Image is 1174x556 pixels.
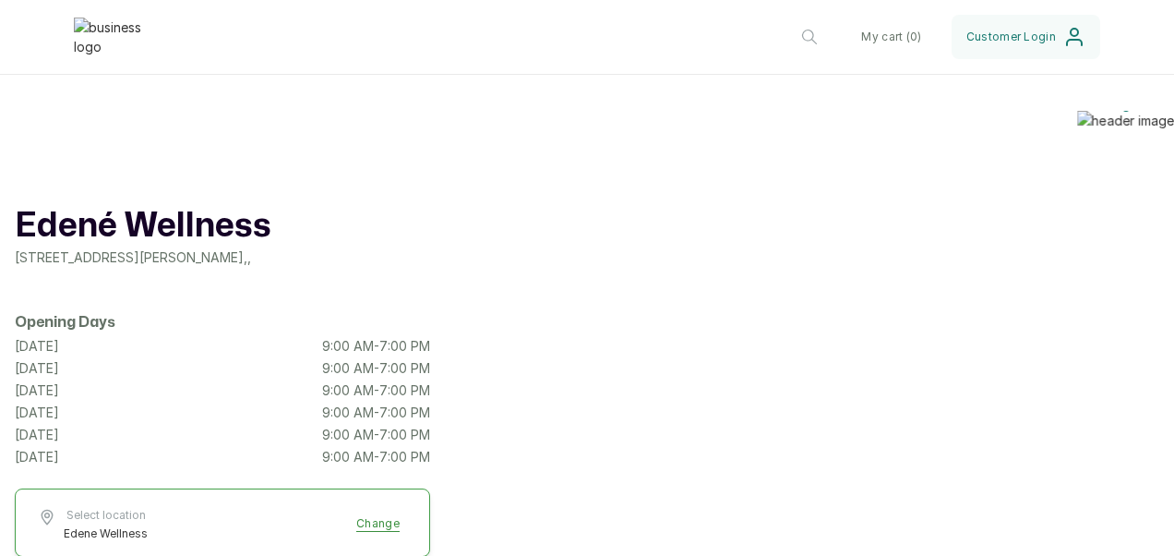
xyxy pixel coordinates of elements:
button: My cart (0) [846,15,936,59]
h1: Edené Wellness [15,204,430,248]
img: header image [1077,111,1174,130]
p: [DATE] [15,337,59,356]
p: [DATE] [15,448,59,466]
p: 9:00 AM - 7:00 PM [322,381,430,400]
span: Customer Login [966,30,1056,44]
p: 9:00 AM - 7:00 PM [322,426,430,444]
span: Edene Wellness [64,526,148,541]
p: [DATE] [15,359,59,378]
p: 9:00 AM - 7:00 PM [322,448,430,466]
img: business logo [74,18,148,56]
h2: Opening Days [15,311,430,333]
p: [DATE] [15,426,59,444]
p: [DATE] [15,404,59,422]
p: 9:00 AM - 7:00 PM [322,337,430,356]
p: [DATE] [15,381,59,400]
button: Select locationEdene WellnessChange [38,508,407,541]
p: [STREET_ADDRESS][PERSON_NAME] , , [15,248,430,267]
p: 9:00 AM - 7:00 PM [322,404,430,422]
span: Select location [64,508,148,523]
button: Customer Login [952,15,1100,59]
p: 9:00 AM - 7:00 PM [322,359,430,378]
